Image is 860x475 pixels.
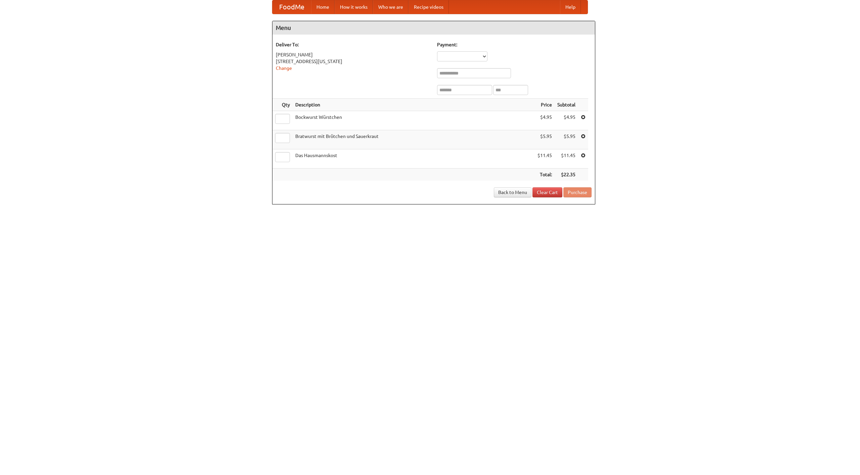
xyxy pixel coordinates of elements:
[293,130,535,149] td: Bratwurst mit Brötchen und Sauerkraut
[276,51,430,58] div: [PERSON_NAME]
[311,0,335,14] a: Home
[276,58,430,65] div: [STREET_ADDRESS][US_STATE]
[555,169,578,181] th: $22.35
[535,149,555,169] td: $11.45
[293,99,535,111] th: Description
[293,111,535,130] td: Bockwurst Würstchen
[535,130,555,149] td: $5.95
[535,111,555,130] td: $4.95
[272,0,311,14] a: FoodMe
[276,41,430,48] h5: Deliver To:
[293,149,535,169] td: Das Hausmannskost
[555,99,578,111] th: Subtotal
[535,169,555,181] th: Total:
[535,99,555,111] th: Price
[555,111,578,130] td: $4.95
[560,0,581,14] a: Help
[437,41,592,48] h5: Payment:
[272,21,595,35] h4: Menu
[335,0,373,14] a: How it works
[494,187,531,197] a: Back to Menu
[555,130,578,149] td: $5.95
[276,65,292,71] a: Change
[563,187,592,197] button: Purchase
[532,187,562,197] a: Clear Cart
[373,0,408,14] a: Who we are
[272,99,293,111] th: Qty
[408,0,449,14] a: Recipe videos
[555,149,578,169] td: $11.45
